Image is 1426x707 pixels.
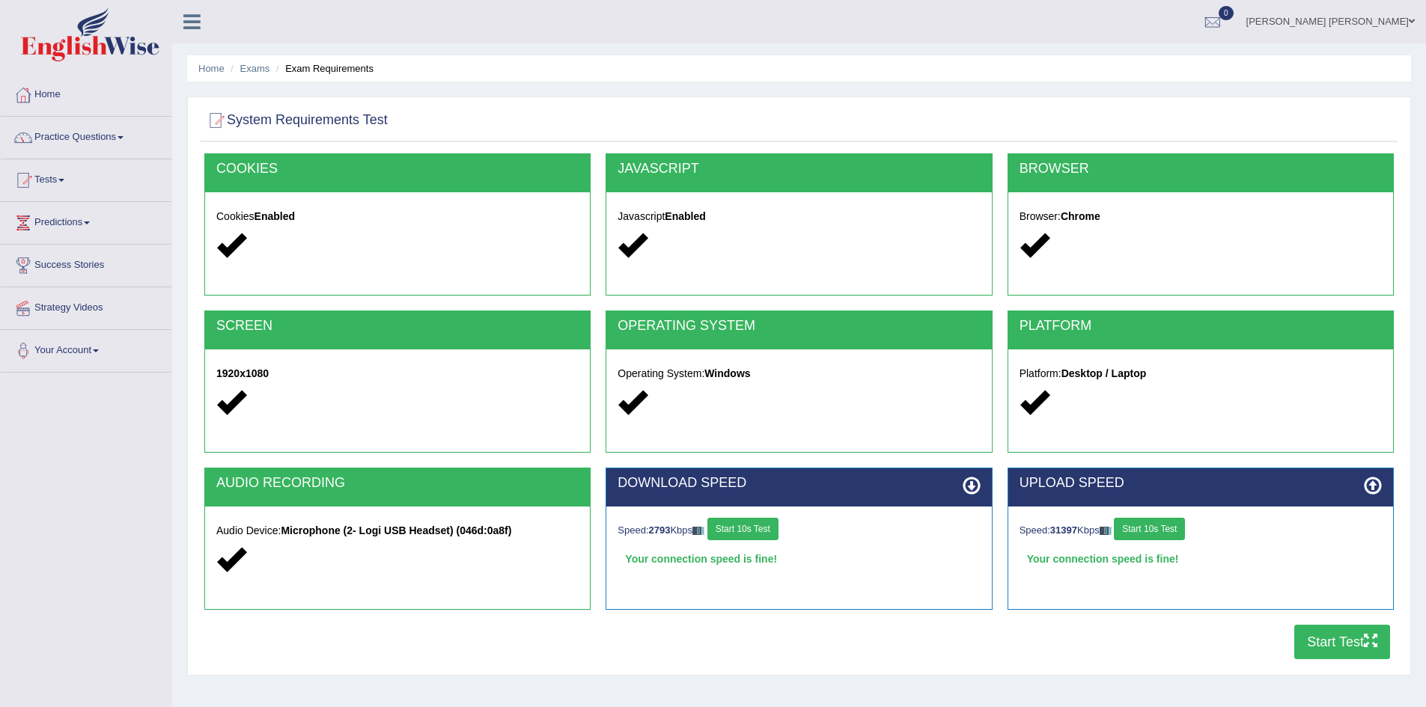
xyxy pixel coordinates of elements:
[1020,319,1382,334] h2: PLATFORM
[1294,625,1390,659] button: Start Test
[1050,524,1077,536] strong: 31397
[704,367,750,379] strong: Windows
[1020,368,1382,379] h5: Platform:
[1219,6,1234,20] span: 0
[216,367,269,379] strong: 1920x1080
[649,524,671,536] strong: 2793
[216,319,579,334] h2: SCREEN
[1020,476,1382,491] h2: UPLOAD SPEED
[216,211,579,222] h5: Cookies
[618,518,980,544] div: Speed: Kbps
[1,117,171,154] a: Practice Questions
[618,211,980,222] h5: Javascript
[204,109,388,132] h2: System Requirements Test
[1020,162,1382,177] h2: BROWSER
[240,63,270,74] a: Exams
[1,74,171,111] a: Home
[1100,527,1112,535] img: ajax-loader-fb-connection.gif
[1,159,171,197] a: Tests
[216,162,579,177] h2: COOKIES
[618,548,980,570] div: Your connection speed is fine!
[1020,548,1382,570] div: Your connection speed is fine!
[1061,210,1100,222] strong: Chrome
[216,476,579,491] h2: AUDIO RECORDING
[665,210,705,222] strong: Enabled
[255,210,295,222] strong: Enabled
[618,476,980,491] h2: DOWNLOAD SPEED
[1114,518,1185,540] button: Start 10s Test
[1061,367,1147,379] strong: Desktop / Laptop
[618,319,980,334] h2: OPERATING SYSTEM
[198,63,225,74] a: Home
[281,524,511,536] strong: Microphone (2- Logi USB Headset) (046d:0a8f)
[1,330,171,367] a: Your Account
[618,162,980,177] h2: JAVASCRIPT
[216,525,579,536] h5: Audio Device:
[618,368,980,379] h5: Operating System:
[1,202,171,239] a: Predictions
[1020,518,1382,544] div: Speed: Kbps
[1,245,171,282] a: Success Stories
[1,287,171,325] a: Strategy Videos
[707,518,778,540] button: Start 10s Test
[692,527,704,535] img: ajax-loader-fb-connection.gif
[272,61,374,76] li: Exam Requirements
[1020,211,1382,222] h5: Browser:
